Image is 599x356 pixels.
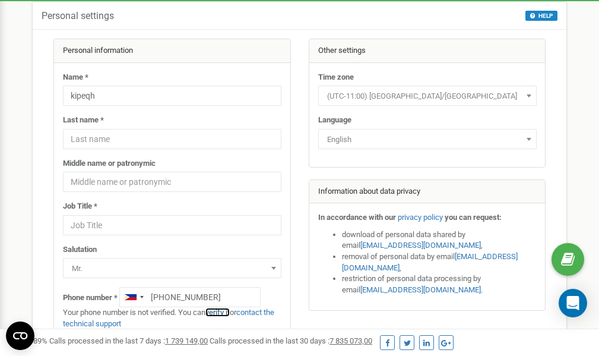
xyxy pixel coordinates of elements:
[329,336,372,345] u: 7 835 073,00
[318,213,396,222] strong: In accordance with our
[309,180,546,204] div: Information about data privacy
[63,292,118,304] label: Phone number *
[6,322,34,350] button: Open CMP widget
[49,336,208,345] span: Calls processed in the last 7 days :
[360,241,481,250] a: [EMAIL_ADDRESS][DOMAIN_NAME]
[63,172,281,192] input: Middle name or patronymic
[67,260,277,277] span: Mr.
[63,86,281,106] input: Name
[559,289,587,317] div: Open Intercom Messenger
[318,129,537,149] span: English
[63,215,281,235] input: Job Title
[445,213,502,222] strong: you can request:
[525,11,557,21] button: HELP
[205,308,230,317] a: verify it
[318,115,351,126] label: Language
[63,244,97,256] label: Salutation
[342,273,537,295] li: restriction of personal data processing by email .
[318,72,354,83] label: Time zone
[398,213,443,222] a: privacy policy
[120,288,147,307] div: Telephone country code
[342,252,518,272] a: [EMAIL_ADDRESS][DOMAIN_NAME]
[54,39,290,63] div: Personal information
[63,258,281,278] span: Mr.
[63,115,104,126] label: Last name *
[342,251,537,273] li: removal of personal data by email ,
[42,11,114,21] h5: Personal settings
[322,88,533,105] span: (UTC-11:00) Pacific/Midway
[342,229,537,251] li: download of personal data shared by email ,
[63,201,97,212] label: Job Title *
[63,308,274,328] a: contact the technical support
[322,131,533,148] span: English
[165,336,208,345] u: 1 739 149,00
[63,129,281,149] input: Last name
[119,287,261,307] input: +1-800-555-55-55
[360,285,481,294] a: [EMAIL_ADDRESS][DOMAIN_NAME]
[63,307,281,329] p: Your phone number is not verified. You can or
[63,72,88,83] label: Name *
[63,158,156,169] label: Middle name or patronymic
[318,86,537,106] span: (UTC-11:00) Pacific/Midway
[309,39,546,63] div: Other settings
[210,336,372,345] span: Calls processed in the last 30 days :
